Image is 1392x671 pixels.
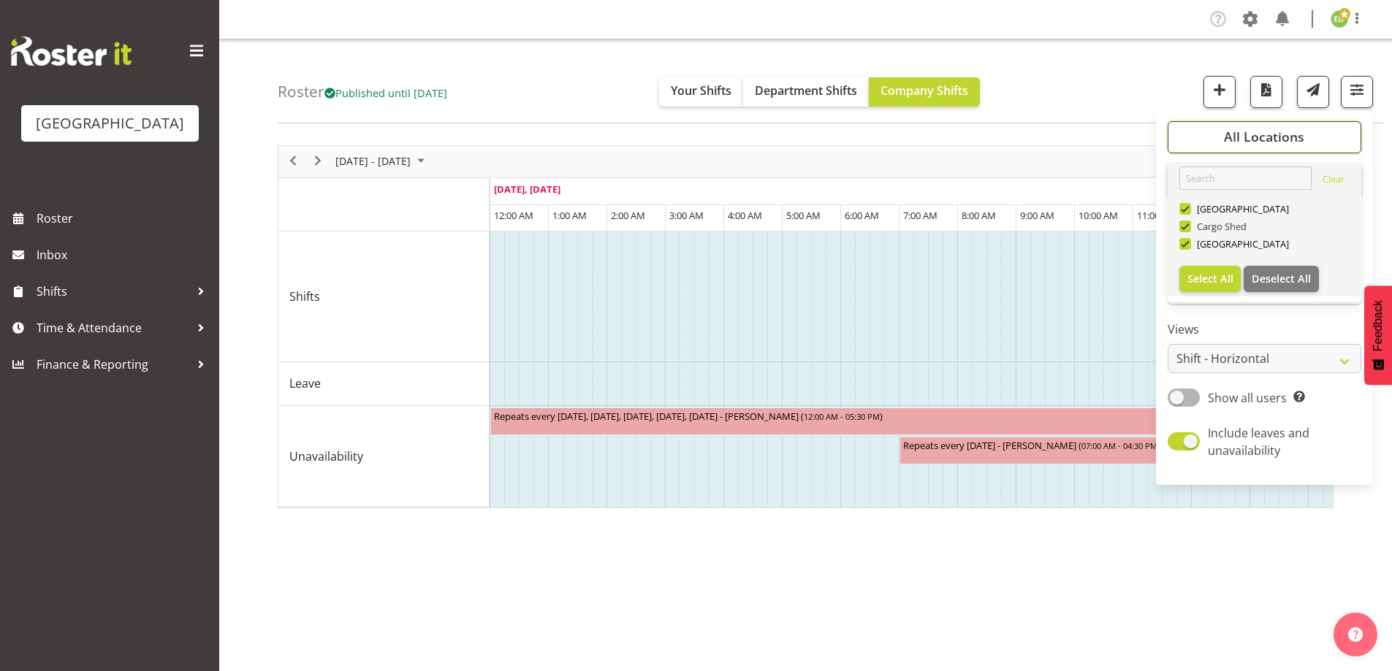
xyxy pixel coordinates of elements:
span: 07:00 AM - 04:30 PM [1081,440,1157,451]
span: Time & Attendance [37,317,190,339]
span: Company Shifts [881,83,968,99]
label: Views [1168,321,1361,338]
img: emma-dowman11789.jpg [1331,10,1348,28]
span: Your Shifts [671,83,731,99]
span: 5:00 AM [786,209,821,222]
a: Clear [1323,172,1345,190]
span: 3:00 AM [669,209,704,222]
span: Shifts [289,288,320,305]
span: 1:00 AM [552,209,587,222]
span: 12:00 AM - 05:30 PM [804,410,880,422]
h4: Roster [278,83,447,100]
button: Download a PDF of the roster according to the set date range. [1250,76,1282,108]
span: Shifts [37,280,190,302]
span: Leave [289,375,321,392]
div: [GEOGRAPHIC_DATA] [36,112,184,134]
span: 10:00 AM [1079,209,1118,222]
span: Select All [1187,272,1233,285]
span: Finance & Reporting [37,353,190,375]
button: Feedback - Show survey [1364,285,1392,385]
span: 9:00 AM [1020,209,1054,222]
span: Include leaves and unavailability [1208,425,1309,459]
span: [GEOGRAPHIC_DATA] [1191,238,1290,250]
img: Rosterit website logo [11,37,132,66]
input: Search [1179,166,1312,190]
button: Select All [1179,266,1241,292]
button: October 2025 [333,152,431,170]
span: Department Shifts [755,83,857,99]
span: [DATE] - [DATE] [334,152,412,170]
div: Timeline Week of October 8, 2025 [278,145,1334,508]
button: Add a new shift [1203,76,1236,108]
td: Shifts resource [278,231,490,362]
button: All Locations [1168,121,1361,153]
button: Next [308,152,328,170]
button: Send a list of all shifts for the selected filtered period to all rostered employees. [1297,76,1329,108]
button: Department Shifts [743,77,869,107]
span: Roster [37,207,212,229]
div: October 06 - 12, 2025 [330,146,433,177]
span: [GEOGRAPHIC_DATA] [1191,203,1290,215]
td: Unavailability resource [278,406,490,507]
button: Your Shifts [659,77,743,107]
span: 6:00 AM [845,209,879,222]
div: next period [305,146,330,177]
span: Deselect All [1252,272,1311,285]
button: Filter Shifts [1341,76,1373,108]
span: 7:00 AM [903,209,937,222]
span: 2:00 AM [611,209,645,222]
span: All Locations [1224,128,1304,145]
div: previous period [281,146,305,177]
span: 12:00 AM [494,209,533,222]
button: Previous [284,152,303,170]
span: [DATE], [DATE] [494,183,560,196]
span: Cargo Shed [1191,221,1247,232]
button: Company Shifts [869,77,980,107]
span: Published until [DATE] [324,85,447,100]
img: help-xxl-2.png [1348,627,1363,642]
span: Show all users [1208,390,1287,406]
span: 11:00 AM [1137,209,1176,222]
td: Leave resource [278,362,490,406]
button: Deselect All [1244,266,1319,292]
span: Inbox [37,244,212,266]
span: 8:00 AM [962,209,996,222]
span: Unavailability [289,448,363,465]
span: 4:00 AM [728,209,762,222]
span: Feedback [1372,300,1385,351]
